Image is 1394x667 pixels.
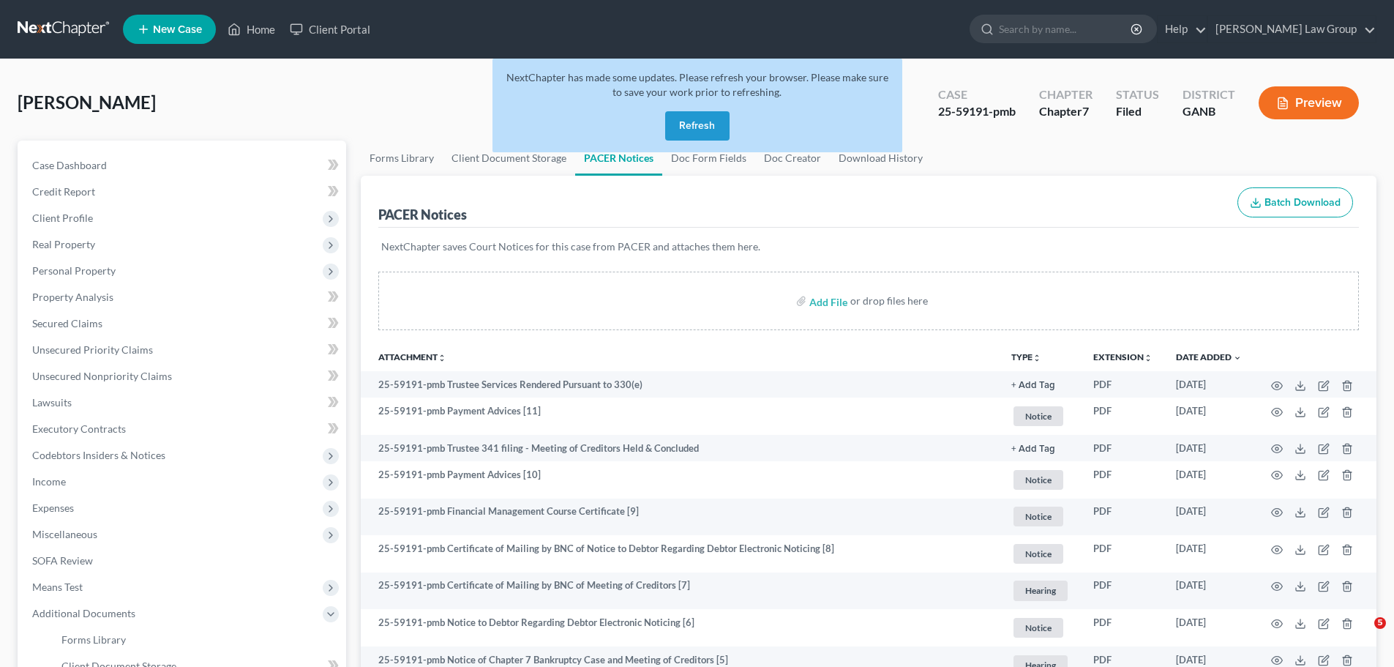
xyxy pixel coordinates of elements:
span: Notice [1013,618,1063,638]
span: NextChapter has made some updates. Please refresh your browser. Please make sure to save your wor... [506,71,888,98]
button: + Add Tag [1011,381,1055,390]
button: + Add Tag [1011,444,1055,454]
td: 25-59191-pmb Trustee 341 filing - Meeting of Creditors Held & Concluded [361,435,1000,461]
td: PDF [1082,609,1164,646]
td: 25-59191-pmb Financial Management Course Certificate [9] [361,499,1000,536]
span: Real Property [32,238,95,250]
a: Lawsuits [20,390,346,416]
span: Case Dashboard [32,159,107,171]
div: PACER Notices [378,206,467,223]
i: expand_more [1233,354,1242,362]
a: Help [1158,16,1207,42]
td: 25-59191-pmb Trustee Services Rendered Pursuant to 330(e) [361,371,1000,398]
span: Additional Documents [32,607,135,619]
div: Chapter [1039,103,1093,120]
a: Extensionunfold_more [1093,351,1153,362]
td: 25-59191-pmb Payment Advices [11] [361,398,1000,435]
button: Preview [1259,86,1359,119]
span: Expenses [32,502,74,514]
a: Credit Report [20,179,346,205]
span: Secured Claims [32,317,102,329]
span: Batch Download [1264,196,1341,209]
div: Filed [1116,103,1159,120]
a: Case Dashboard [20,152,346,179]
a: Notice [1011,468,1070,492]
a: Hearing [1011,578,1070,603]
span: Income [32,475,66,488]
span: Property Analysis [32,291,113,303]
p: NextChapter saves Court Notices for this case from PACER and attaches them here. [381,239,1356,254]
td: [DATE] [1164,461,1254,499]
i: unfold_more [438,354,446,362]
div: 25-59191-pmb [938,103,1016,120]
span: Forms Library [61,633,126,646]
span: Notice [1013,544,1063,564]
span: New Case [153,24,202,35]
span: 7 [1082,104,1089,118]
div: District [1183,86,1235,103]
a: Notice [1011,542,1070,566]
span: Codebtors Insiders & Notices [32,449,165,461]
a: Notice [1011,504,1070,529]
a: Notice [1011,616,1070,640]
span: Notice [1013,470,1063,490]
td: PDF [1082,535,1164,573]
a: [PERSON_NAME] Law Group [1208,16,1376,42]
a: Client Document Storage [443,141,575,176]
a: Property Analysis [20,284,346,310]
td: 25-59191-pmb Certificate of Mailing by BNC of Meeting of Creditors [7] [361,573,1000,610]
a: Date Added expand_more [1176,351,1242,362]
td: PDF [1082,499,1164,536]
td: [DATE] [1164,535,1254,573]
td: 25-59191-pmb Notice to Debtor Regarding Debtor Electronic Noticing [6] [361,609,1000,646]
div: GANB [1183,103,1235,120]
span: Client Profile [32,212,93,224]
i: unfold_more [1144,354,1153,362]
span: SOFA Review [32,554,93,567]
td: [DATE] [1164,435,1254,461]
td: [DATE] [1164,371,1254,398]
span: Unsecured Priority Claims [32,343,153,356]
a: Secured Claims [20,310,346,337]
td: PDF [1082,573,1164,610]
td: [DATE] [1164,398,1254,435]
a: Attachmentunfold_more [378,351,446,362]
a: Forms Library [50,627,346,653]
span: Lawsuits [32,396,72,409]
a: Home [220,16,282,42]
td: PDF [1082,435,1164,461]
td: [DATE] [1164,573,1254,610]
td: [DATE] [1164,499,1254,536]
span: Notice [1013,507,1063,526]
a: Notice [1011,404,1070,428]
button: Batch Download [1237,187,1353,218]
span: Personal Property [32,264,116,277]
iframe: Intercom live chat [1344,617,1379,652]
a: Forms Library [361,141,443,176]
span: Notice [1013,406,1063,426]
td: 25-59191-pmb Payment Advices [10] [361,461,1000,499]
button: Refresh [665,111,730,141]
span: Unsecured Nonpriority Claims [32,370,172,382]
i: unfold_more [1033,354,1041,362]
input: Search by name... [999,15,1133,42]
div: Status [1116,86,1159,103]
td: PDF [1082,371,1164,398]
span: Credit Report [32,185,95,198]
span: [PERSON_NAME] [18,92,156,113]
div: Case [938,86,1016,103]
a: Client Portal [282,16,378,42]
div: Chapter [1039,86,1093,103]
td: PDF [1082,461,1164,499]
div: or drop files here [850,294,928,308]
a: Unsecured Priority Claims [20,337,346,363]
td: [DATE] [1164,609,1254,646]
button: TYPEunfold_more [1011,353,1041,362]
td: 25-59191-pmb Certificate of Mailing by BNC of Notice to Debtor Regarding Debtor Electronic Notici... [361,535,1000,573]
span: Means Test [32,581,83,593]
a: SOFA Review [20,548,346,574]
a: + Add Tag [1011,378,1070,392]
a: + Add Tag [1011,441,1070,455]
span: Executory Contracts [32,422,126,435]
span: 5 [1374,617,1386,629]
